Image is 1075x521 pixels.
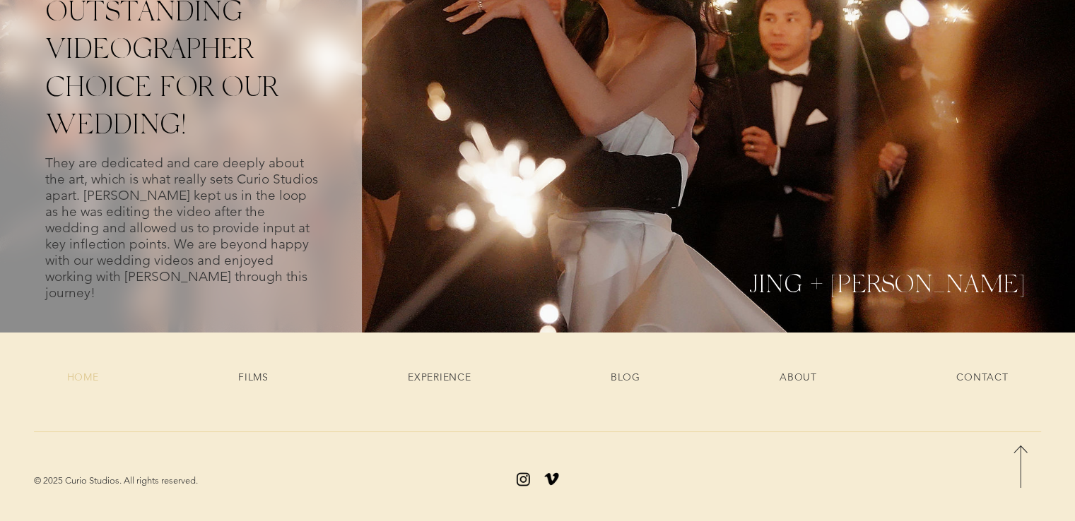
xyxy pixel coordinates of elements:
[67,371,99,383] span: HOME
[611,371,640,383] span: BLOG
[956,371,1008,383] span: CONTACT
[712,364,883,390] a: ABOUT
[890,364,1075,390] a: CONTACT
[515,470,532,488] img: Instagram
[34,475,198,486] span: © 2025 Curio Studios. All rights reserved.
[544,364,707,390] a: BLOG
[780,371,817,383] span: ABOUT
[341,364,538,390] a: EXPERIENCE
[548,266,1025,299] h4: JING + [PERSON_NAME]
[543,470,560,488] img: Vimeo
[408,371,471,383] span: EXPERIENCE
[238,371,269,383] span: FILMS
[515,470,561,488] ul: Social Bar
[171,364,335,390] a: FILMS
[45,155,321,301] p: They are dedicated and care deeply about the art, which is what really sets Curio Studios apart. ...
